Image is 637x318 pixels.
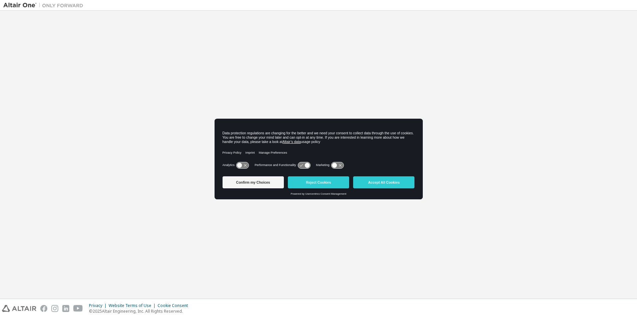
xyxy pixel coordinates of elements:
img: altair_logo.svg [2,305,36,312]
img: Altair One [3,2,87,9]
div: Website Terms of Use [109,303,158,308]
img: linkedin.svg [62,305,69,312]
div: Privacy [89,303,109,308]
img: facebook.svg [40,305,47,312]
img: instagram.svg [51,305,58,312]
div: Cookie Consent [158,303,192,308]
p: © 2025 Altair Engineering, Inc. All Rights Reserved. [89,308,192,314]
img: youtube.svg [73,305,83,312]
